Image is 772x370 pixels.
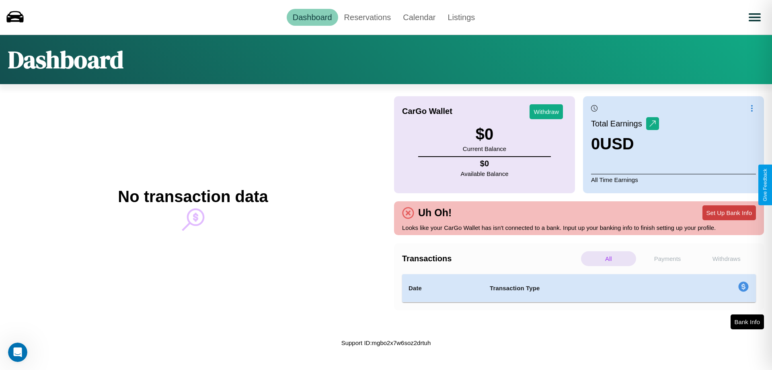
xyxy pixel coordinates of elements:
[591,174,756,185] p: All Time Earnings
[341,337,431,348] p: Support ID: mgbo2x7w6soz2drtuh
[461,168,509,179] p: Available Balance
[530,104,563,119] button: Withdraw
[461,159,509,168] h4: $ 0
[743,6,766,29] button: Open menu
[402,222,756,233] p: Looks like your CarGo Wallet has isn't connected to a bank. Input up your banking info to finish ...
[699,251,754,266] p: Withdraws
[581,251,636,266] p: All
[287,9,338,26] a: Dashboard
[591,116,646,131] p: Total Earnings
[702,205,756,220] button: Set Up Bank Info
[490,283,672,293] h4: Transaction Type
[118,188,268,206] h2: No transaction data
[591,135,659,153] h3: 0 USD
[8,343,27,362] iframe: Intercom live chat
[8,43,123,76] h1: Dashboard
[731,314,764,329] button: Bank Info
[463,143,506,154] p: Current Balance
[402,107,452,116] h4: CarGo Wallet
[397,9,441,26] a: Calendar
[762,169,768,201] div: Give Feedback
[402,274,756,302] table: simple table
[441,9,481,26] a: Listings
[640,251,695,266] p: Payments
[409,283,477,293] h4: Date
[463,125,506,143] h3: $ 0
[414,207,456,219] h4: Uh Oh!
[402,254,579,263] h4: Transactions
[338,9,397,26] a: Reservations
